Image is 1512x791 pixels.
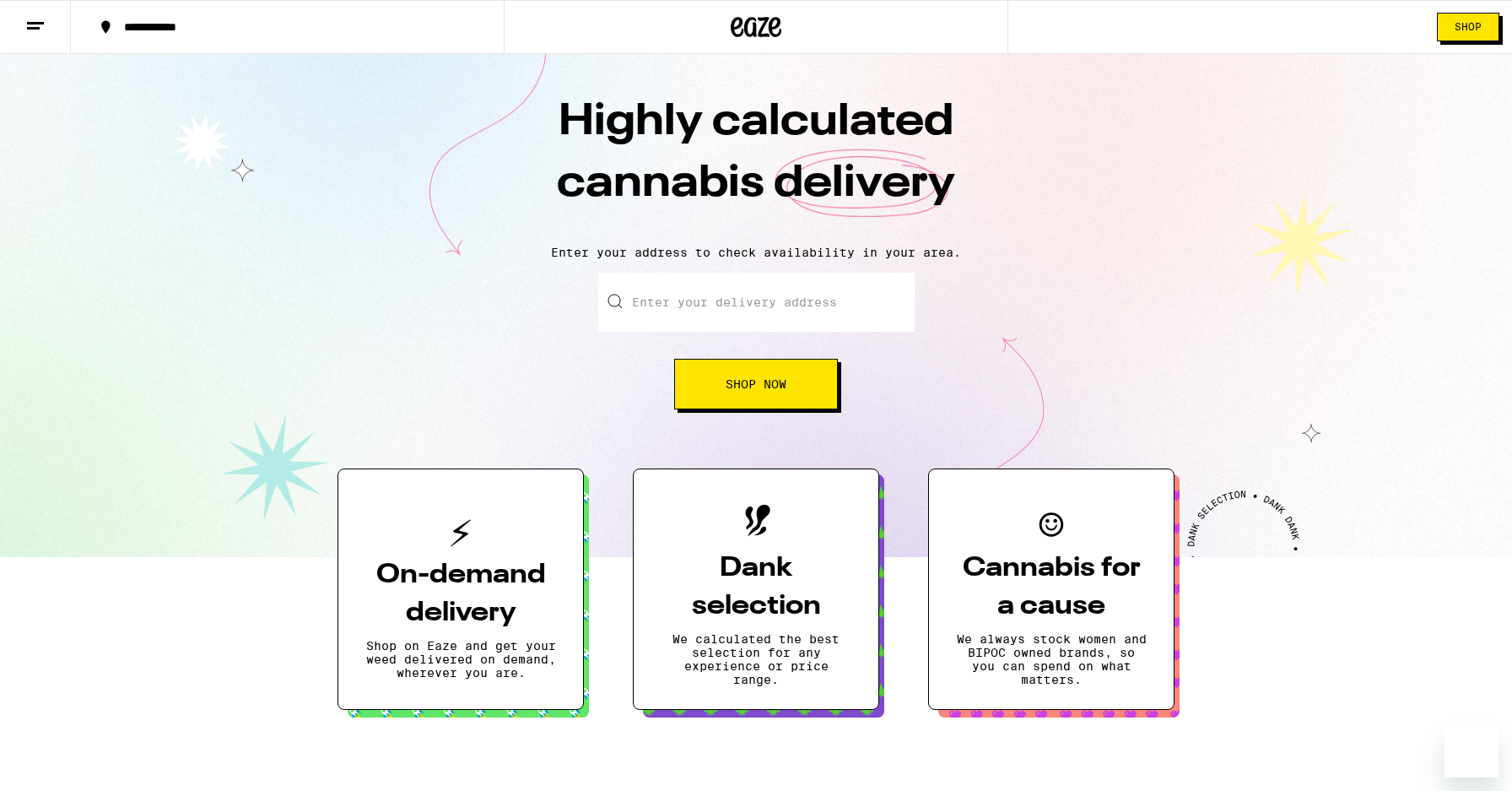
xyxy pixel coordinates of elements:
iframe: Button to launch messaging window [1444,723,1498,777]
h1: Highly calculated cannabis delivery [461,92,1051,232]
p: Enter your address to check availability in your area. [17,246,1495,259]
button: Dank selectionWe calculated the best selection for any experience or price range. [633,469,879,710]
input: Enter your delivery address [598,273,915,332]
a: Shop [1424,13,1512,41]
p: We calculated the best selection for any experience or price range. [661,632,851,686]
button: On-demand deliveryShop on Eaze and get your weed delivered on demand, wherever you are. [337,469,584,710]
h3: Cannabis for a cause [956,550,1147,626]
button: Shop [1437,13,1499,41]
span: Shop Now [726,378,786,390]
p: We always stock women and BIPOC owned brands, so you can spend on what matters. [956,632,1147,686]
p: Shop on Eaze and get your weed delivered on demand, wherever you are. [365,639,556,680]
button: Cannabis for a causeWe always stock women and BIPOC owned brands, so you can spend on what matters. [928,469,1174,710]
span: Shop [1455,22,1482,32]
h3: On-demand delivery [365,556,556,632]
button: Shop Now [674,359,838,409]
h3: Dank selection [661,550,851,626]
